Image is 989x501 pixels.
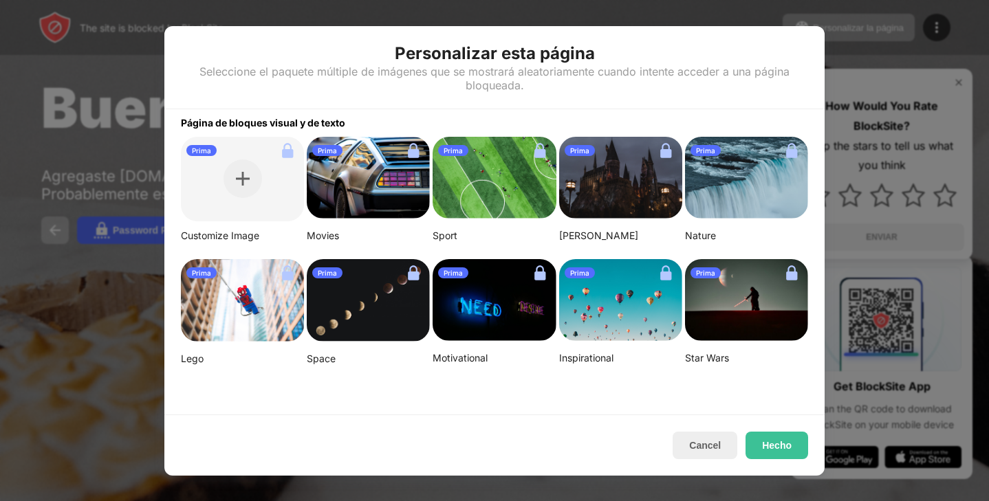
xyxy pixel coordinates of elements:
[655,140,677,162] img: lock.svg
[402,262,424,284] img: lock.svg
[781,140,803,162] img: lock.svg
[312,145,343,156] div: Prima
[691,145,721,156] div: Prima
[276,140,298,162] img: lock.svg
[673,432,737,459] button: Cancel
[276,262,298,284] img: lock.svg
[307,137,430,219] img: image-26.png
[402,140,424,162] img: lock.svg
[655,262,677,284] img: lock.svg
[565,267,595,278] div: Prima
[236,172,250,186] img: plus.svg
[312,267,343,278] div: Prima
[746,432,808,459] button: Hecho
[433,230,556,242] div: Sport
[438,267,468,278] div: Prima
[559,259,682,342] img: ian-dooley-DuBNA1QMpPA-unsplash-small.png
[685,352,808,364] div: Star Wars
[691,267,721,278] div: Prima
[164,109,825,129] div: Página de bloques visual y de texto
[438,145,468,156] div: Prima
[433,137,556,219] img: jeff-wang-p2y4T4bFws4-unsplash-small.png
[181,230,304,242] div: Customize Image
[186,267,217,278] div: Prima
[181,353,304,365] div: Lego
[685,259,808,342] img: image-22-small.png
[685,230,808,242] div: Nature
[685,137,808,219] img: aditya-chinchure-LtHTe32r_nA-unsplash.png
[186,145,217,156] div: Prima
[433,352,556,364] div: Motivational
[559,352,682,364] div: Inspirational
[307,353,430,365] div: Space
[529,262,551,284] img: lock.svg
[559,137,682,219] img: aditya-vyas-5qUJfO4NU4o-unsplash-small.png
[395,43,595,65] div: Personalizar esta página
[181,65,808,92] div: Seleccione el paquete múltiple de imágenes que se mostrará aleatoriamente cuando intente acceder ...
[565,145,595,156] div: Prima
[781,262,803,284] img: lock.svg
[307,259,430,342] img: linda-xu-KsomZsgjLSA-unsplash.png
[559,230,682,242] div: [PERSON_NAME]
[181,259,304,342] img: mehdi-messrro-gIpJwuHVwt0-unsplash-small.png
[433,259,556,342] img: alexis-fauvet-qfWf9Muwp-c-unsplash-small.png
[307,230,430,242] div: Movies
[529,140,551,162] img: lock.svg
